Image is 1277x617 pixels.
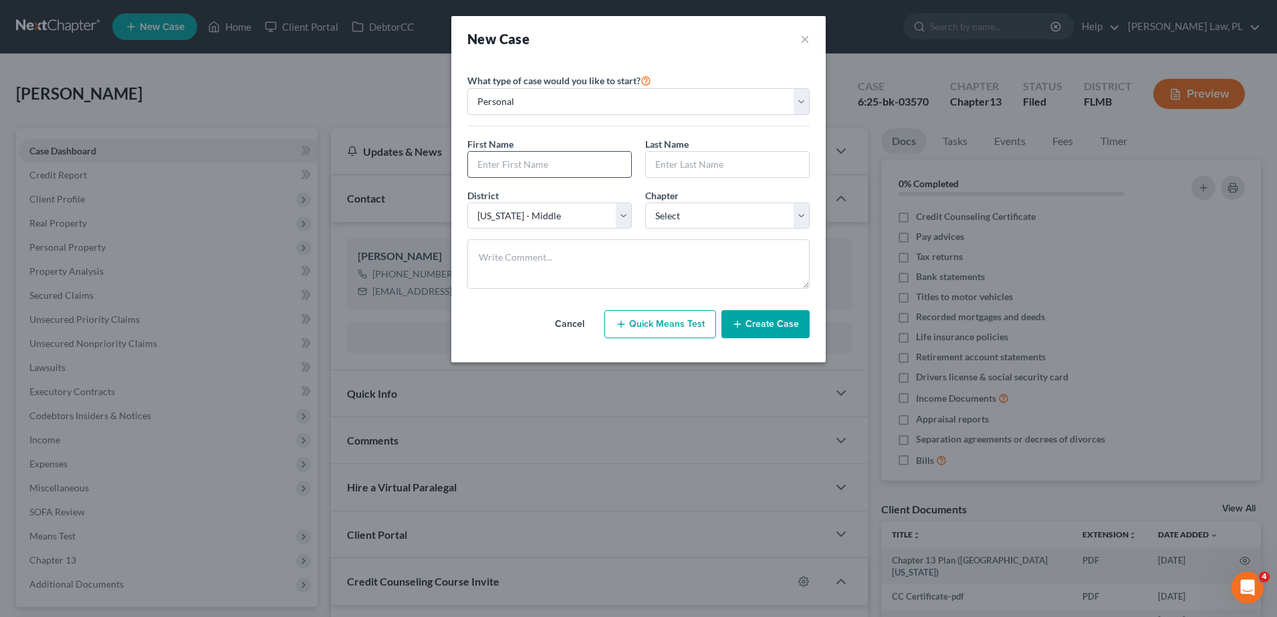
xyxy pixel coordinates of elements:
[467,72,651,88] label: What type of case would you like to start?
[467,190,499,201] span: District
[604,310,716,338] button: Quick Means Test
[467,31,530,47] strong: New Case
[468,152,631,177] input: Enter First Name
[540,311,599,338] button: Cancel
[467,138,513,150] span: First Name
[646,152,809,177] input: Enter Last Name
[1259,572,1270,582] span: 4
[721,310,810,338] button: Create Case
[1232,572,1264,604] iframe: Intercom live chat
[645,190,679,201] span: Chapter
[800,29,810,48] button: ×
[645,138,689,150] span: Last Name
